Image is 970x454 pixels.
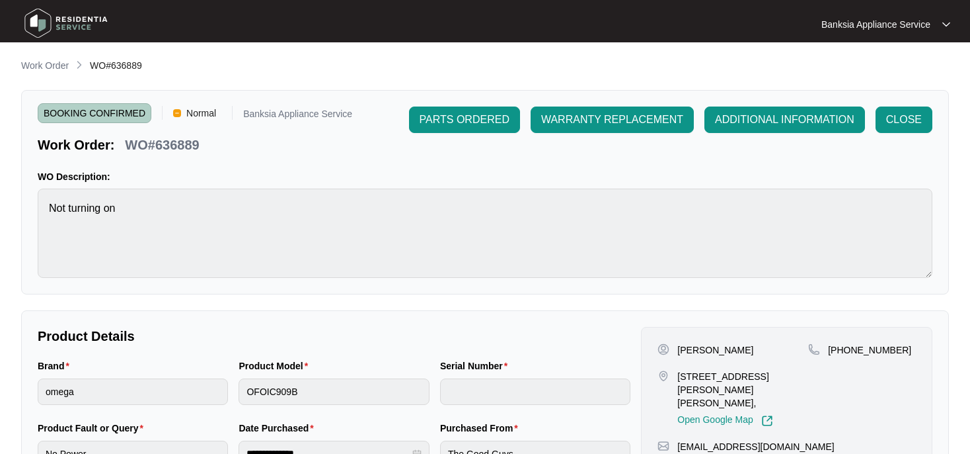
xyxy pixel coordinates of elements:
[239,379,429,405] input: Product Model
[828,343,911,357] p: [PHONE_NUMBER]
[541,112,683,128] span: WARRANTY REPLACEMENT
[19,59,71,73] a: Work Order
[38,422,149,435] label: Product Fault or Query
[243,109,352,123] p: Banksia Appliance Service
[125,136,199,154] p: WO#636889
[531,107,694,133] button: WARRANTY REPLACEMENT
[420,112,509,128] span: PARTS ORDERED
[21,59,69,72] p: Work Order
[677,370,808,410] p: [STREET_ADDRESS][PERSON_NAME][PERSON_NAME],
[440,422,523,435] label: Purchased From
[38,103,151,123] span: BOOKING CONFIRMED
[181,103,221,123] span: Normal
[440,359,513,373] label: Serial Number
[657,343,669,355] img: user-pin
[886,112,922,128] span: CLOSE
[761,415,773,427] img: Link-External
[657,370,669,382] img: map-pin
[173,109,181,117] img: Vercel Logo
[90,60,142,71] span: WO#636889
[677,415,772,427] a: Open Google Map
[239,422,318,435] label: Date Purchased
[677,343,753,357] p: [PERSON_NAME]
[657,440,669,452] img: map-pin
[38,327,630,345] p: Product Details
[239,359,313,373] label: Product Model
[38,379,228,405] input: Brand
[409,107,520,133] button: PARTS ORDERED
[74,60,85,70] img: chevron-right
[38,170,932,183] p: WO Description:
[876,107,932,133] button: CLOSE
[808,343,820,355] img: map-pin
[821,18,930,31] p: Banksia Appliance Service
[20,3,112,43] img: residentia service logo
[440,379,630,405] input: Serial Number
[38,189,932,278] textarea: Not turning on
[704,107,865,133] button: ADDITIONAL INFORMATION
[715,112,854,128] span: ADDITIONAL INFORMATION
[677,440,834,453] p: [EMAIL_ADDRESS][DOMAIN_NAME]
[942,21,950,28] img: dropdown arrow
[38,359,75,373] label: Brand
[38,136,114,154] p: Work Order:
